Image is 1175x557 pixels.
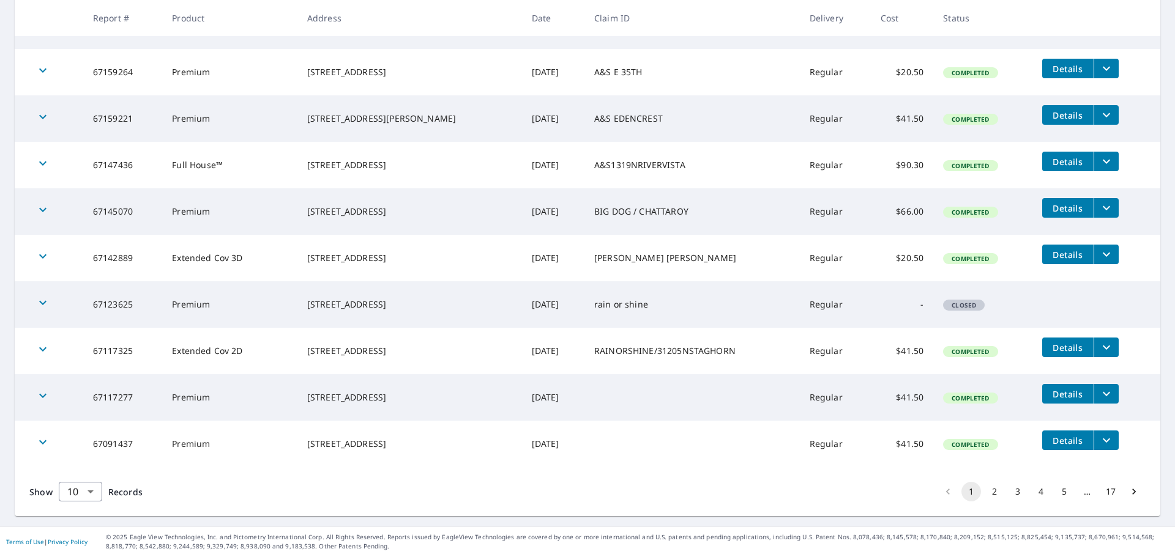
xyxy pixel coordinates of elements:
[584,281,800,328] td: rain or shine
[944,394,996,402] span: Completed
[83,328,162,374] td: 67117325
[1050,342,1086,353] span: Details
[871,281,933,328] td: -
[944,440,996,449] span: Completed
[800,235,871,281] td: Regular
[584,328,800,374] td: RAINORSHINE/31205NSTAGHORN
[1042,59,1094,78] button: detailsBtn-67159264
[6,538,88,545] p: |
[83,188,162,235] td: 67145070
[106,533,1169,551] p: © 2025 Eagle View Technologies, Inc. and Pictometry International Corp. All Rights Reserved. Repo...
[1008,482,1028,501] button: Go to page 3
[1094,338,1119,357] button: filesDropdownBtn-67117325
[1094,245,1119,264] button: filesDropdownBtn-67142889
[1042,245,1094,264] button: detailsBtn-67142889
[1042,152,1094,171] button: detailsBtn-67147436
[1050,63,1086,75] span: Details
[871,95,933,142] td: $41.50
[800,49,871,95] td: Regular
[1042,105,1094,125] button: detailsBtn-67159221
[1050,388,1086,400] span: Details
[944,208,996,216] span: Completed
[584,95,800,142] td: A&S EDENCREST
[871,188,933,235] td: $66.00
[1042,384,1094,404] button: detailsBtn-67117277
[944,254,996,263] span: Completed
[1050,249,1086,260] span: Details
[1094,198,1119,218] button: filesDropdownBtn-67145070
[1054,482,1074,501] button: Go to page 5
[307,252,512,264] div: [STREET_ADDRESS]
[307,298,512,311] div: [STREET_ADDRESS]
[1050,156,1086,168] span: Details
[6,537,44,546] a: Terms of Use
[1078,485,1097,498] div: …
[59,482,102,501] div: Show 10 records
[871,421,933,467] td: $41.50
[584,49,800,95] td: A&S E 35TH
[871,328,933,374] td: $41.50
[1050,109,1086,121] span: Details
[1094,59,1119,78] button: filesDropdownBtn-67159264
[936,482,1146,501] nav: pagination navigation
[1094,152,1119,171] button: filesDropdownBtn-67147436
[522,95,584,142] td: [DATE]
[985,482,1004,501] button: Go to page 2
[307,159,512,171] div: [STREET_ADDRESS]
[83,142,162,188] td: 67147436
[800,421,871,467] td: Regular
[522,421,584,467] td: [DATE]
[1101,482,1121,501] button: Go to page 17
[162,374,297,421] td: Premium
[522,49,584,95] td: [DATE]
[944,115,996,124] span: Completed
[871,374,933,421] td: $41.50
[871,142,933,188] td: $90.30
[871,49,933,95] td: $20.50
[307,438,512,450] div: [STREET_ADDRESS]
[83,49,162,95] td: 67159264
[944,161,996,170] span: Completed
[584,235,800,281] td: [PERSON_NAME] [PERSON_NAME]
[307,205,512,218] div: [STREET_ADDRESS]
[108,486,143,498] span: Records
[800,142,871,188] td: Regular
[944,301,983,309] span: Closed
[522,142,584,188] td: [DATE]
[162,328,297,374] td: Extended Cov 2D
[522,328,584,374] td: [DATE]
[584,142,800,188] td: A&S1319NRIVERVISTA
[1050,435,1086,446] span: Details
[871,235,933,281] td: $20.50
[944,68,996,77] span: Completed
[1042,338,1094,357] button: detailsBtn-67117325
[1042,198,1094,218] button: detailsBtn-67145070
[1031,482,1051,501] button: Go to page 4
[1094,384,1119,404] button: filesDropdownBtn-67117277
[522,188,584,235] td: [DATE]
[800,374,871,421] td: Regular
[1042,430,1094,450] button: detailsBtn-67091437
[584,188,800,235] td: BIG DOG / CHATTAROY
[29,486,53,498] span: Show
[162,142,297,188] td: Full House™
[1124,482,1144,501] button: Go to next page
[162,281,297,328] td: Premium
[307,345,512,357] div: [STREET_ADDRESS]
[522,281,584,328] td: [DATE]
[800,95,871,142] td: Regular
[800,328,871,374] td: Regular
[307,113,512,125] div: [STREET_ADDRESS][PERSON_NAME]
[307,66,512,78] div: [STREET_ADDRESS]
[83,421,162,467] td: 67091437
[800,188,871,235] td: Regular
[83,281,162,328] td: 67123625
[522,235,584,281] td: [DATE]
[307,391,512,404] div: [STREET_ADDRESS]
[83,235,162,281] td: 67142889
[1094,430,1119,450] button: filesDropdownBtn-67091437
[162,49,297,95] td: Premium
[162,95,297,142] td: Premium
[162,188,297,235] td: Premium
[522,374,584,421] td: [DATE]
